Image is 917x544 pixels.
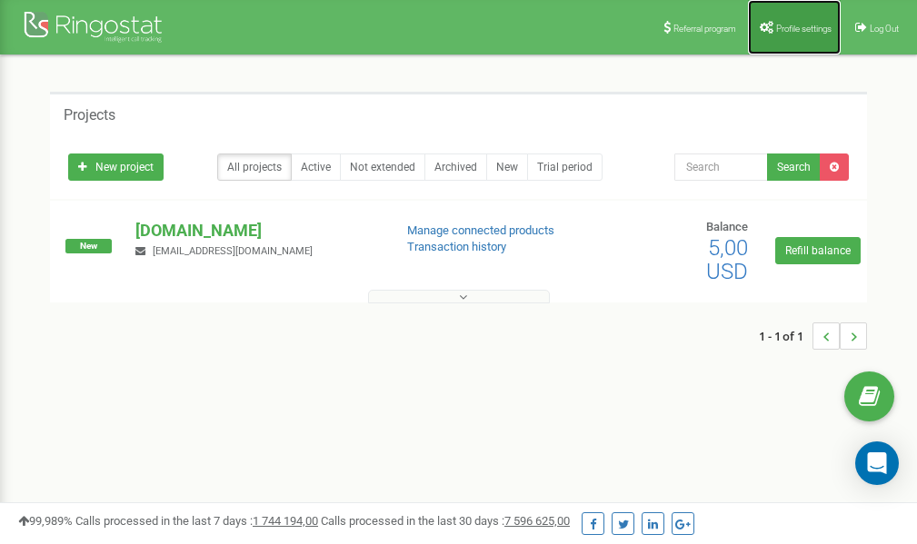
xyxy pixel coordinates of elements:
[253,514,318,528] u: 1 744 194,00
[153,245,313,257] span: [EMAIL_ADDRESS][DOMAIN_NAME]
[759,304,867,368] nav: ...
[135,219,377,242] p: [DOMAIN_NAME]
[870,24,899,34] span: Log Out
[75,514,318,528] span: Calls processed in the last 7 days :
[486,153,528,181] a: New
[407,223,554,237] a: Manage connected products
[424,153,487,181] a: Archived
[674,153,768,181] input: Search
[407,240,506,253] a: Transaction history
[68,153,164,181] a: New project
[18,514,73,528] span: 99,989%
[65,239,112,253] span: New
[340,153,425,181] a: Not extended
[504,514,570,528] u: 7 596 625,00
[527,153,603,181] a: Trial period
[217,153,292,181] a: All projects
[706,220,748,233] span: Balance
[64,107,115,124] h5: Projects
[321,514,570,528] span: Calls processed in the last 30 days :
[706,235,748,284] span: 5,00 USD
[673,24,736,34] span: Referral program
[855,441,899,485] div: Open Intercom Messenger
[759,322,812,350] span: 1 - 1 of 1
[775,237,861,264] a: Refill balance
[291,153,341,181] a: Active
[767,153,821,181] button: Search
[776,24,832,34] span: Profile settings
